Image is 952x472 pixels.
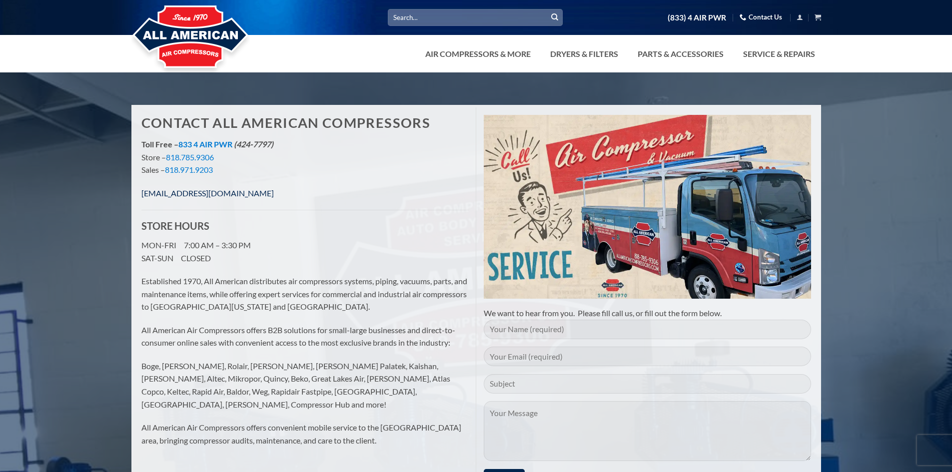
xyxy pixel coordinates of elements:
a: 833 4 AIR PWR [178,139,232,149]
em: (424-7797) [234,139,273,149]
a: Login [797,11,803,23]
strong: Toll Free – [141,139,273,149]
p: All American Air Compressors offers B2B solutions for small-large businesses and direct-to-consum... [141,324,469,349]
a: Parts & Accessories [632,44,730,64]
a: 818.785.9306 [166,152,214,162]
strong: STORE HOURS [141,220,209,232]
h1: Contact All American Compressors [141,115,469,131]
input: Your Email (required) [484,347,811,366]
button: Submit [547,10,562,25]
img: Air Compressor Service [484,115,811,299]
p: MON-FRI 7:00 AM – 3:30 PM SAT-SUN CLOSED [141,239,469,264]
input: Search… [388,9,563,25]
a: 818.971.9203 [165,165,213,174]
p: We want to hear from you. Please fill call us, or fill out the form below. [484,307,811,320]
a: Service & Repairs [737,44,821,64]
input: Your Name (required) [484,320,811,339]
p: Store – Sales – [141,138,469,176]
input: Subject [484,374,811,394]
a: Air Compressors & More [419,44,537,64]
a: Contact Us [740,9,782,25]
a: Dryers & Filters [544,44,624,64]
a: [EMAIL_ADDRESS][DOMAIN_NAME] [141,188,274,198]
p: All American Air Compressors offers convenient mobile service to the [GEOGRAPHIC_DATA] area, brin... [141,421,469,447]
a: View cart [815,11,821,23]
p: Boge, [PERSON_NAME], Rolair, [PERSON_NAME], [PERSON_NAME] Palatek, Kaishan, [PERSON_NAME], Altec,... [141,360,469,411]
a: (833) 4 AIR PWR [668,9,726,26]
p: Established 1970, All American distributes air compressors systems, piping, vacuums, parts, and m... [141,275,469,313]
